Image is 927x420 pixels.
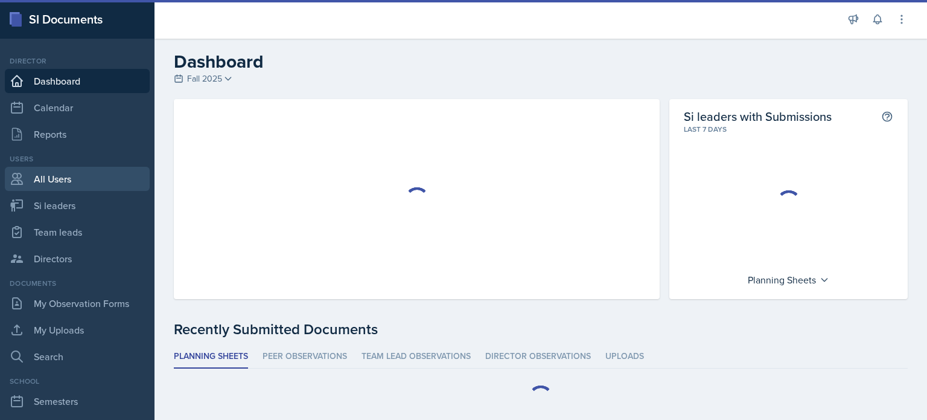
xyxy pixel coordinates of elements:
li: Director Observations [485,345,591,369]
a: My Uploads [5,318,150,342]
a: My Observation Forms [5,291,150,315]
h2: Si leaders with Submissions [684,109,832,124]
a: All Users [5,167,150,191]
a: Directors [5,247,150,271]
li: Team lead Observations [362,345,471,369]
a: Search [5,344,150,369]
div: Recently Submitted Documents [174,318,908,340]
h2: Dashboard [174,51,908,73]
span: Fall 2025 [187,73,222,85]
a: Si leaders [5,193,150,218]
li: Planning Sheets [174,345,248,369]
a: Team leads [5,220,150,244]
a: Dashboard [5,69,150,93]
div: Last 7 days [684,124,893,135]
a: Semesters [5,389,150,413]
a: Calendar [5,95,150,120]
li: Uploads [605,345,644,369]
div: School [5,376,150,387]
a: Reports [5,122,150,146]
div: Director [5,56,150,66]
div: Planning Sheets [742,270,835,289]
div: Users [5,153,150,164]
div: Documents [5,278,150,289]
li: Peer Observations [263,345,347,369]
